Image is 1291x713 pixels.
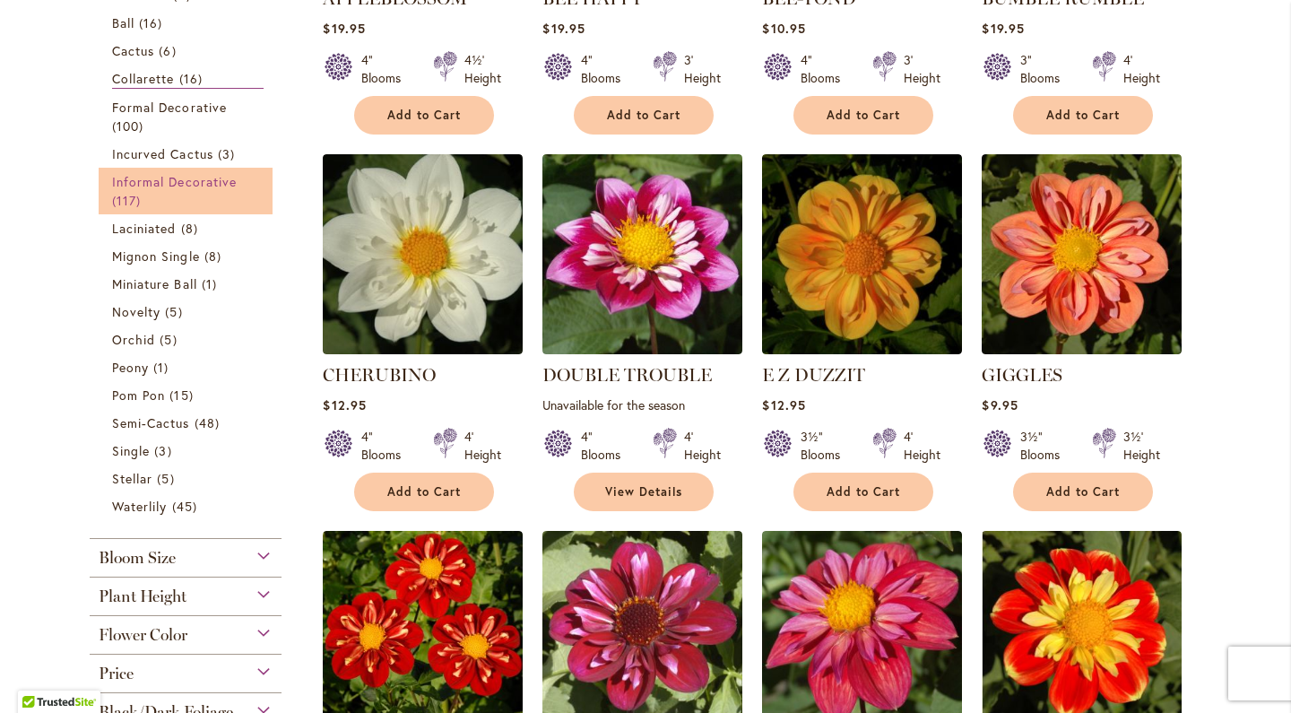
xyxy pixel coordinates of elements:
[112,69,264,89] a: Collarette 16
[464,51,501,87] div: 4½' Height
[387,484,461,500] span: Add to Cart
[112,469,264,488] a: Stellar 5
[1020,428,1070,464] div: 3½" Blooms
[112,413,264,432] a: Semi-Cactus 48
[99,587,186,606] span: Plant Height
[204,247,226,265] span: 8
[153,358,173,377] span: 1
[13,649,64,700] iframe: Launch Accessibility Center
[169,386,197,404] span: 15
[112,331,155,348] span: Orchid
[112,302,264,321] a: Novelty 5
[574,96,714,135] button: Add to Cart
[762,396,805,413] span: $12.95
[684,51,721,87] div: 3' Height
[112,117,148,135] span: 100
[982,341,1182,358] a: GIGGLES
[112,145,213,162] span: Incurved Cactus
[323,364,436,386] a: CHERUBINO
[762,154,962,354] img: E Z DUZZIT
[801,51,851,87] div: 4" Blooms
[361,51,412,87] div: 4" Blooms
[793,96,933,135] button: Add to Cart
[112,359,149,376] span: Peony
[112,414,190,431] span: Semi-Cactus
[112,144,264,163] a: Incurved Cactus 3
[982,396,1018,413] span: $9.95
[1020,51,1070,87] div: 3" Blooms
[112,172,264,210] a: Informal Decorative 117
[605,484,682,500] span: View Details
[762,341,962,358] a: E Z DUZZIT
[112,219,264,238] a: Laciniated 8
[165,302,186,321] span: 5
[99,625,187,645] span: Flower Color
[801,428,851,464] div: 3½" Blooms
[982,154,1182,354] img: GIGGLES
[112,442,150,459] span: Single
[112,13,264,32] a: Ball 16
[99,664,134,683] span: Price
[112,191,145,210] span: 117
[464,428,501,464] div: 4' Height
[112,498,167,515] span: Waterlily
[112,470,152,487] span: Stellar
[218,144,239,163] span: 3
[99,548,176,568] span: Bloom Size
[112,173,237,190] span: Informal Decorative
[607,108,680,123] span: Add to Cart
[904,51,940,87] div: 3' Height
[1013,473,1153,511] button: Add to Cart
[112,274,264,293] a: Miniature Ball 1
[574,473,714,511] a: View Details
[1123,428,1160,464] div: 3½' Height
[323,20,365,37] span: $19.95
[112,42,154,59] span: Cactus
[542,341,742,358] a: DOUBLE TROUBLE
[982,20,1024,37] span: $19.95
[323,396,366,413] span: $12.95
[112,247,264,265] a: Mignon Single 8
[1013,96,1153,135] button: Add to Cart
[827,108,900,123] span: Add to Cart
[112,441,264,460] a: Single 3
[1046,484,1120,500] span: Add to Cart
[762,20,805,37] span: $10.95
[112,70,175,87] span: Collarette
[202,274,221,293] span: 1
[581,428,631,464] div: 4" Blooms
[323,154,523,354] img: CHERUBINO
[157,469,178,488] span: 5
[195,413,224,432] span: 48
[793,473,933,511] button: Add to Cart
[172,497,202,516] span: 45
[112,387,165,404] span: Pom Pon
[542,364,712,386] a: DOUBLE TROUBLE
[542,154,742,354] img: DOUBLE TROUBLE
[112,248,200,265] span: Mignon Single
[323,341,523,358] a: CHERUBINO
[387,108,461,123] span: Add to Cart
[139,13,167,32] span: 16
[112,330,264,349] a: Orchid 5
[354,473,494,511] button: Add to Cart
[112,275,197,292] span: Miniature Ball
[181,219,203,238] span: 8
[982,364,1062,386] a: GIGGLES
[112,497,264,516] a: Waterlily 45
[542,396,742,413] p: Unavailable for the season
[827,484,900,500] span: Add to Cart
[179,69,207,88] span: 16
[112,303,160,320] span: Novelty
[1123,51,1160,87] div: 4' Height
[154,441,176,460] span: 3
[354,96,494,135] button: Add to Cart
[112,358,264,377] a: Peony 1
[112,220,177,237] span: Laciniated
[112,41,264,60] a: Cactus 6
[112,386,264,404] a: Pom Pon 15
[581,51,631,87] div: 4" Blooms
[112,99,227,116] span: Formal Decorative
[112,14,134,31] span: Ball
[1046,108,1120,123] span: Add to Cart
